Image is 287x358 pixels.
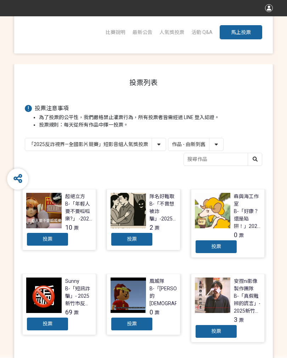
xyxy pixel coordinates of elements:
[159,29,184,35] span: 人氣獎投票
[133,29,152,35] a: 最新公告
[65,278,79,285] div: Sunny
[35,105,69,112] span: 投票注意事項
[234,278,261,292] div: 安捏ni影像製作團隊
[22,274,96,335] a: SunnyB-「短訊詐騙」- 2025新竹市反詐視界影片徵件69票投票
[191,29,213,35] a: 活動 Q&A
[127,321,137,326] span: 投票
[231,29,251,35] span: 馬上投票
[65,308,72,316] span: 69
[65,224,72,231] span: 10
[74,310,79,315] span: 票
[211,328,221,334] span: 投票
[106,29,125,35] a: 比賽說明
[184,153,262,166] input: 搜尋作品
[39,121,262,129] li: 投票規則：每天從所有作品中擇一投票。
[211,244,221,249] span: 投票
[234,316,237,323] span: 3
[74,225,79,231] span: 票
[150,224,153,231] span: 2
[239,317,244,323] span: 票
[154,310,159,315] span: 票
[43,321,52,326] span: 投票
[154,225,159,231] span: 票
[150,193,174,200] div: 隊名好難取
[43,236,52,242] span: 投票
[234,231,237,239] span: 0
[220,25,262,39] button: 馬上投票
[65,285,92,307] div: B-「短訊詐騙」- 2025新竹市反詐視界影片徵件
[65,193,85,200] div: 超絕立方
[234,208,261,230] div: B-「好康？還是陷阱！」2025新竹市反詐視界影片徵件
[234,292,261,315] div: B-「真假難辨的謊言」- 2025新竹市反詐視界影片徵件
[150,200,176,223] div: B-「不曾想被詐騙」-2025新竹市反詐視界影片徵件
[239,233,244,238] span: 票
[65,200,92,223] div: B-「年輕人要不要呱呱樂?」 -2025新竹市反詐視界影片徵件
[22,189,96,250] a: 超絕立方B-「年輕人要不要呱呱樂?」 -2025新竹市反詐視界影片徵件10票投票
[150,285,209,307] div: B-「[PERSON_NAME]兄弟的[DEMOGRAPHIC_DATA]」- 2025[GEOGRAPHIC_DATA]反詐視界影片徵件
[191,189,265,258] a: 森與海工作室B-「好康？還是陷阱！」2025新竹市反詐視界影片徵件0票投票
[150,278,164,285] div: 風城隊
[127,236,137,242] span: 投票
[107,274,180,335] a: 風城隊B-「[PERSON_NAME]兄弟的[DEMOGRAPHIC_DATA]」- 2025[GEOGRAPHIC_DATA]反詐視界影片徵件0票投票
[107,189,180,250] a: 隊名好難取B-「不曾想被詐騙」-2025新竹市反詐視界影片徵件2票投票
[191,274,265,342] a: 安捏ni影像製作團隊B-「真假難辨的謊言」- 2025新竹市反詐視界影片徵件3票投票
[39,114,262,121] li: 為了投票的公平性，我們嚴格禁止灌票行為，所有投票者皆需經過 LINE 登入認證。
[25,78,262,87] h1: 投票列表
[234,193,261,208] div: 森與海工作室
[150,308,153,316] span: 0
